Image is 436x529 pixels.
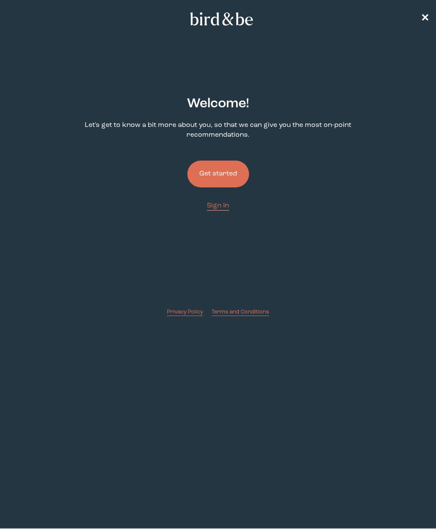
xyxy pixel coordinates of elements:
a: Privacy Policy [167,308,203,316]
a: Terms and Conditions [212,308,269,316]
h2: Welcome ! [187,94,249,114]
a: Get started [187,147,249,201]
button: Get started [187,161,249,187]
span: ✕ [421,14,429,24]
a: Sign In [207,201,229,211]
span: Sign In [207,202,229,209]
a: ✕ [421,11,429,26]
span: Terms and Conditions [212,309,269,315]
span: Privacy Policy [167,309,203,315]
p: Let's get to know a bit more about you, so that we can give you the most on-point recommendations. [83,121,353,140]
iframe: Gorgias live chat messenger [393,489,427,520]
